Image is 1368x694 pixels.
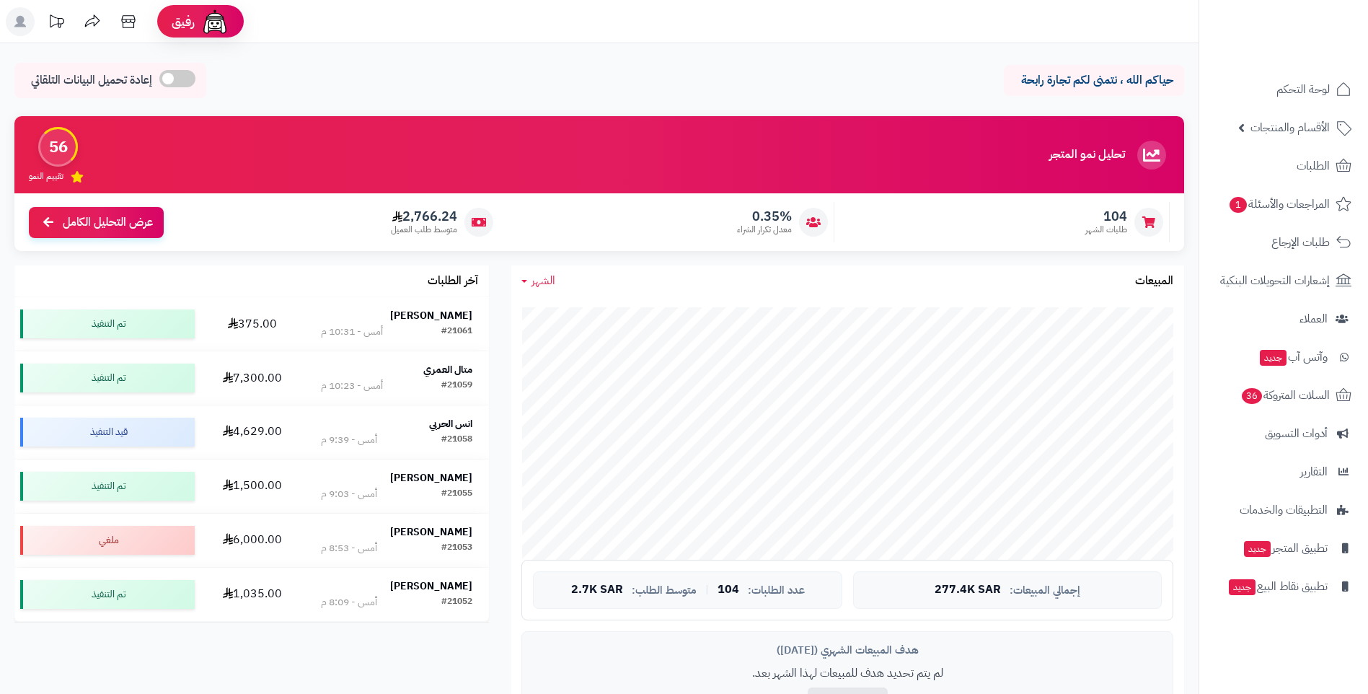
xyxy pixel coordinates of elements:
span: إشعارات التحويلات البنكية [1220,271,1330,291]
span: تطبيق نقاط البيع [1227,576,1328,597]
div: أمس - 9:39 م [321,433,377,447]
a: عرض التحليل الكامل [29,207,164,238]
div: #21052 [441,595,472,610]
a: وآتس آبجديد [1208,340,1359,374]
a: المراجعات والأسئلة1 [1208,187,1359,221]
p: حياكم الله ، نتمنى لكم تجارة رابحة [1015,72,1173,89]
span: الطلبات [1297,156,1330,176]
img: ai-face.png [200,7,229,36]
h3: المبيعات [1135,275,1173,288]
a: السلات المتروكة36 [1208,378,1359,413]
div: هدف المبيعات الشهري ([DATE]) [533,643,1162,658]
span: جديد [1260,350,1287,366]
span: الأقسام والمنتجات [1250,118,1330,138]
div: أمس - 8:09 م [321,595,377,610]
span: السلات المتروكة [1240,385,1330,405]
span: جديد [1244,541,1271,557]
span: 277.4K SAR [935,584,1001,597]
strong: [PERSON_NAME] [390,579,472,594]
span: عدد الطلبات: [748,584,805,597]
td: 6,000.00 [200,514,304,567]
span: العملاء [1299,309,1328,329]
span: وآتس آب [1258,347,1328,367]
a: طلبات الإرجاع [1208,225,1359,260]
strong: انس الحربي [429,416,472,431]
span: تطبيق المتجر [1243,538,1328,558]
span: رفيق [172,13,195,30]
h3: تحليل نمو المتجر [1049,149,1125,162]
div: أمس - 9:03 م [321,487,377,501]
strong: [PERSON_NAME] [390,470,472,486]
span: التطبيقات والخدمات [1240,500,1328,520]
td: 1,035.00 [200,568,304,621]
div: أمس - 10:23 م [321,379,383,393]
span: متوسط الطلب: [632,584,697,597]
a: تطبيق نقاط البيعجديد [1208,569,1359,604]
span: إجمالي المبيعات: [1010,584,1080,597]
a: لوحة التحكم [1208,72,1359,107]
a: أدوات التسويق [1208,416,1359,451]
td: 4,629.00 [200,405,304,459]
td: 7,300.00 [200,351,304,405]
span: 104 [718,584,739,597]
div: قيد التنفيذ [20,418,195,447]
div: #21058 [441,433,472,447]
span: تقييم النمو [29,170,63,183]
span: جديد [1229,579,1256,595]
td: 1,500.00 [200,460,304,513]
span: إعادة تحميل البيانات التلقائي [31,72,152,89]
img: logo-2.png [1270,40,1354,71]
span: 0.35% [737,208,792,224]
div: أمس - 8:53 م [321,541,377,555]
span: 2.7K SAR [571,584,623,597]
span: 104 [1085,208,1127,224]
span: المراجعات والأسئلة [1228,194,1330,214]
div: #21053 [441,541,472,555]
div: #21059 [441,379,472,393]
div: تم التنفيذ [20,472,195,501]
a: التطبيقات والخدمات [1208,493,1359,527]
strong: متال العمري [423,362,472,377]
span: | [705,584,709,595]
div: ملغي [20,526,195,555]
a: تطبيق المتجرجديد [1208,531,1359,566]
td: 375.00 [200,297,304,351]
strong: [PERSON_NAME] [390,308,472,323]
a: تحديثات المنصة [38,7,74,40]
span: التقارير [1300,462,1328,482]
a: إشعارات التحويلات البنكية [1208,263,1359,298]
span: الشهر [531,272,555,289]
div: أمس - 10:31 م [321,325,383,339]
span: معدل تكرار الشراء [737,224,792,236]
div: تم التنفيذ [20,364,195,392]
span: عرض التحليل الكامل [63,214,153,231]
div: #21061 [441,325,472,339]
span: لوحة التحكم [1276,79,1330,100]
h3: آخر الطلبات [428,275,478,288]
span: 2,766.24 [391,208,457,224]
a: الطلبات [1208,149,1359,183]
a: الشهر [521,273,555,289]
a: التقارير [1208,454,1359,489]
span: متوسط طلب العميل [391,224,457,236]
p: لم يتم تحديد هدف للمبيعات لهذا الشهر بعد. [533,665,1162,682]
div: تم التنفيذ [20,309,195,338]
div: #21055 [441,487,472,501]
span: 36 [1242,388,1262,404]
a: العملاء [1208,302,1359,336]
span: 1 [1230,197,1247,213]
div: تم التنفيذ [20,580,195,609]
span: أدوات التسويق [1265,423,1328,444]
span: طلبات الإرجاع [1271,232,1330,252]
strong: [PERSON_NAME] [390,524,472,540]
span: طلبات الشهر [1085,224,1127,236]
